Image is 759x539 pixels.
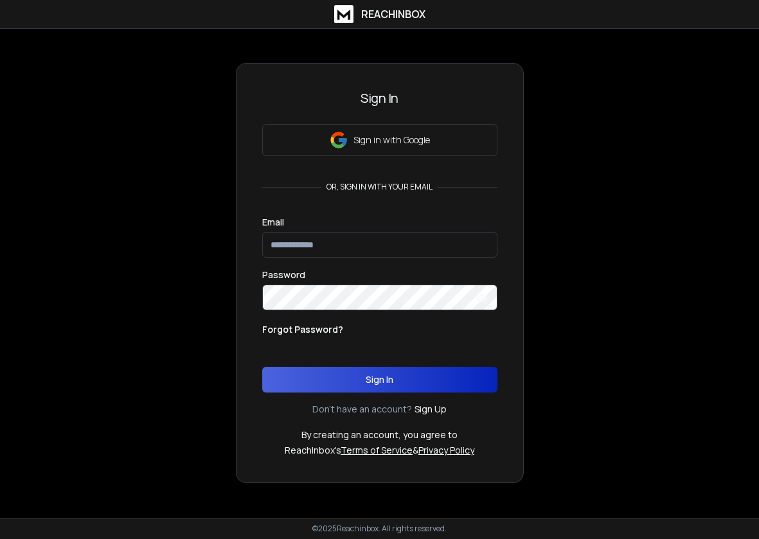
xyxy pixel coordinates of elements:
a: ReachInbox [334,5,425,23]
p: By creating an account, you agree to [301,429,458,441]
h1: ReachInbox [361,6,425,22]
p: Don't have an account? [312,403,412,416]
a: Privacy Policy [418,444,474,456]
p: Sign in with Google [353,134,430,146]
label: Email [262,218,284,227]
label: Password [262,270,305,279]
p: Forgot Password? [262,323,343,336]
a: Sign Up [415,403,447,416]
p: or, sign in with your email [321,182,438,192]
button: Sign in with Google [262,124,497,156]
a: Terms of Service [341,444,413,456]
button: Sign In [262,367,497,393]
h3: Sign In [262,89,497,107]
p: ReachInbox's & [285,444,474,457]
img: logo [334,5,353,23]
p: © 2025 Reachinbox. All rights reserved. [312,524,447,534]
